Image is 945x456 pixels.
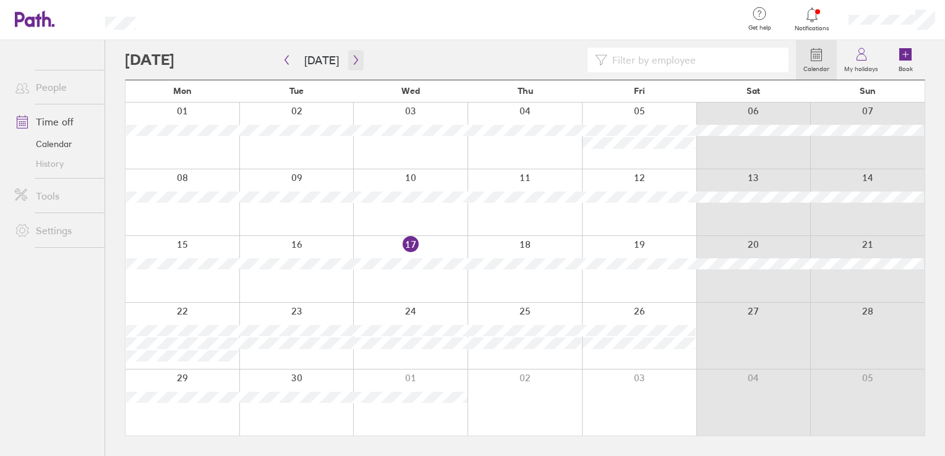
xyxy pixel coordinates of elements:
[607,48,782,72] input: Filter by employee
[792,25,832,32] span: Notifications
[792,6,832,32] a: Notifications
[796,40,837,80] a: Calendar
[796,62,837,73] label: Calendar
[837,62,886,73] label: My holidays
[740,24,780,32] span: Get help
[860,86,876,96] span: Sun
[837,40,886,80] a: My holidays
[5,75,105,99] a: People
[518,86,533,96] span: Thu
[5,218,105,243] a: Settings
[891,62,920,73] label: Book
[289,86,304,96] span: Tue
[5,154,105,174] a: History
[401,86,420,96] span: Wed
[5,184,105,208] a: Tools
[746,86,760,96] span: Sat
[5,134,105,154] a: Calendar
[5,109,105,134] a: Time off
[886,40,925,80] a: Book
[173,86,192,96] span: Mon
[634,86,645,96] span: Fri
[294,50,349,70] button: [DATE]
